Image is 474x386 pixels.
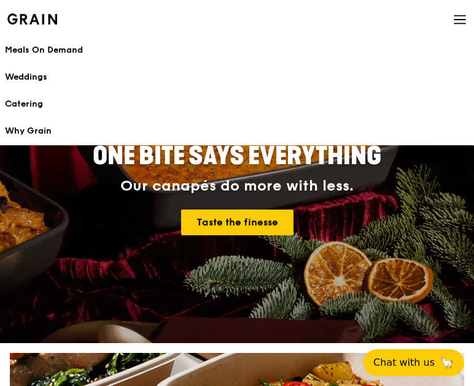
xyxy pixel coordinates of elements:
[5,71,469,83] div: Weddings
[59,178,414,195] div: Our canapés do more with less.
[440,355,454,370] span: 🦙
[5,118,469,145] a: Why Grain
[5,91,469,118] a: Catering
[93,142,381,171] span: ONE BITE SAYS EVERYTHING
[363,349,464,376] button: Chat with us🦙
[181,210,293,235] a: Taste the finesse
[373,355,435,370] span: Chat with us
[7,13,57,25] img: Grain
[5,64,469,91] a: Weddings
[5,44,469,56] div: Meals On Demand
[5,98,469,110] div: Catering
[5,125,469,137] div: Why Grain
